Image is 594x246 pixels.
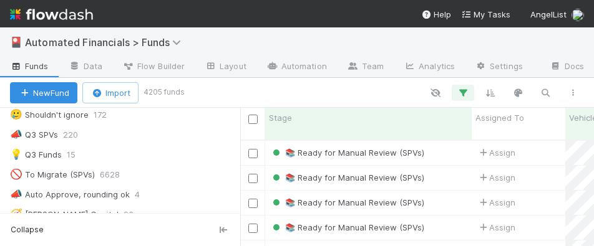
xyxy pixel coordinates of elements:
span: Assign [477,221,515,234]
img: avatar_574f8970-b283-40ff-a3d7-26909d9947cc.png [572,9,584,21]
span: Assigned To [475,111,524,124]
div: 📚 Ready for Manual Review (SPVs) [270,146,424,159]
span: Collapse [11,224,44,235]
span: 💡 [10,149,22,159]
span: 📚 Ready for Manual Review (SPVs) [270,148,424,158]
a: Automation [256,57,337,77]
a: Settings [465,57,533,77]
button: Import [82,82,139,103]
span: Funds [10,60,49,72]
span: Assign [477,196,515,209]
span: 🥲 [10,109,22,120]
span: 📚 Ready for Manual Review (SPVs) [270,197,424,207]
button: NewFund [10,82,77,103]
a: Team [337,57,394,77]
input: Toggle All Rows Selected [248,115,258,124]
span: 🎴 [10,37,22,47]
div: 📚 Ready for Manual Review (SPVs) [270,171,424,184]
span: 📚 Ready for Manual Review (SPVs) [270,222,424,232]
div: 📚 Ready for Manual Review (SPVs) [270,196,424,209]
input: Toggle Row Selected [248,199,258,208]
div: [PERSON_NAME] Capital [10,207,119,222]
img: logo-inverted-e16ddd16eac7371096b0.svg [10,4,93,25]
span: 📣 [10,129,22,140]
input: Toggle Row Selected [248,224,258,233]
span: Flow Builder [122,60,185,72]
a: Layout [195,57,256,77]
span: AngelList [530,9,567,19]
span: 4 [135,187,152,202]
input: Toggle Row Selected [248,149,258,158]
a: Data [59,57,112,77]
span: 🧭 [10,209,22,219]
span: 15 [67,147,88,163]
a: My Tasks [461,8,510,21]
span: 6628 [100,167,132,182]
input: Toggle Row Selected [248,174,258,183]
span: Assign [477,146,515,159]
div: Help [421,8,451,21]
a: Flow Builder [112,57,195,77]
span: Automated Financials > Funds [25,36,187,49]
span: 📚 Ready for Manual Review (SPVs) [270,173,424,182]
span: Assign [477,171,515,184]
div: 📚 Ready for Manual Review (SPVs) [270,221,424,234]
span: 220 [63,127,90,143]
a: Analytics [394,57,465,77]
span: My Tasks [461,9,510,19]
span: 23 [124,207,146,222]
span: 🚫 [10,169,22,179]
span: 📣 [10,189,22,199]
div: To Migrate (SPVs) [10,167,95,182]
div: Q3 Funds [10,147,62,163]
span: 172 [94,107,119,123]
div: Shouldn't ignore [10,107,89,123]
small: 4205 funds [144,87,185,98]
a: Docs [540,57,594,77]
span: Stage [269,111,292,124]
div: Q3 SPVs [10,127,58,143]
div: Auto Approve, rounding ok [10,187,130,202]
